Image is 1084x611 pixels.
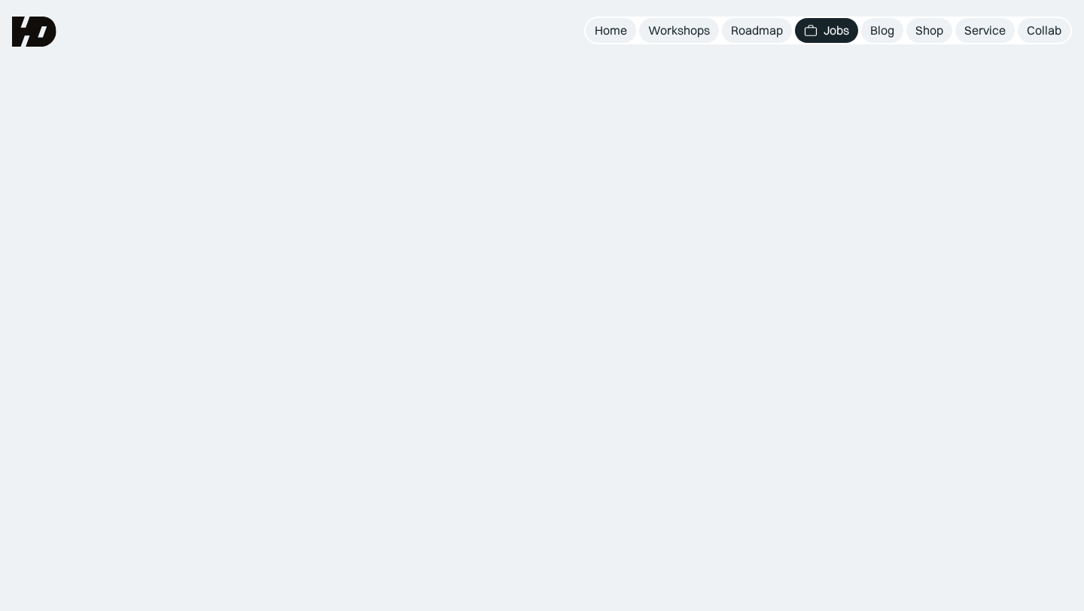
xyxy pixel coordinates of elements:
div: Workshops [648,23,710,38]
a: Workshops [639,18,719,43]
div: Home [595,23,627,38]
a: Blog [861,18,903,43]
div: Roadmap [731,23,783,38]
a: Collab [1018,18,1070,43]
a: Home [586,18,636,43]
div: Collab [1027,23,1061,38]
a: Shop [906,18,952,43]
a: Roadmap [722,18,792,43]
div: Shop [915,23,943,38]
a: Service [955,18,1015,43]
a: Jobs [795,18,858,43]
div: Service [964,23,1006,38]
div: Blog [870,23,894,38]
div: Jobs [824,23,849,38]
